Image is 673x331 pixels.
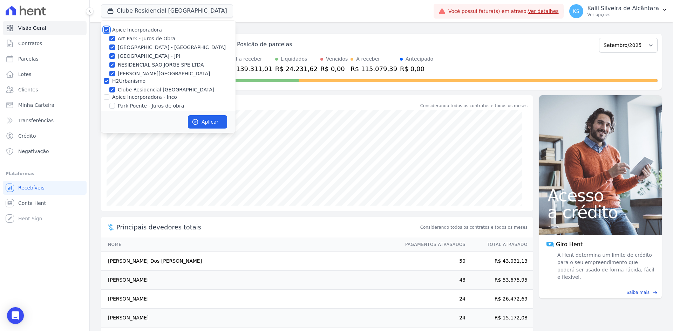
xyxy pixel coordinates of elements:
[18,184,45,191] span: Recebíveis
[543,289,658,296] a: Saiba mais east
[448,8,559,15] span: Você possui fatura(s) em atraso.
[587,5,659,12] p: Kalil Silveira de Alcântara
[528,8,559,14] a: Ver detalhes
[399,271,466,290] td: 48
[3,21,87,35] a: Visão Geral
[118,44,226,51] label: [GEOGRAPHIC_DATA] - [GEOGRAPHIC_DATA]
[556,240,583,249] span: Giro Hent
[237,40,292,49] div: Posição de parcelas
[112,27,162,33] label: Apice Incorporadora
[18,148,49,155] span: Negativação
[101,237,399,252] th: Nome
[3,98,87,112] a: Minha Carteira
[101,271,399,290] td: [PERSON_NAME]
[101,4,233,18] button: Clube Residencial [GEOGRAPHIC_DATA]
[118,35,175,42] label: Art Park - Juros de Obra
[118,102,184,110] label: Park Poente - Juros de obra
[587,12,659,18] p: Ver opções
[112,94,177,100] label: Apice Incorporadora - Inco
[116,222,419,232] span: Principais devedores totais
[226,55,272,63] div: Total a receber
[466,290,533,309] td: R$ 26.472,69
[420,103,528,109] div: Considerando todos os contratos e todos os meses
[399,237,466,252] th: Pagamentos Atrasados
[556,251,655,281] span: A Hent determina um limite de crédito para o seu empreendimento que poderá ser usado de forma ráp...
[400,64,433,74] div: R$ 0,00
[7,307,24,324] div: Open Intercom Messenger
[399,309,466,327] td: 24
[101,252,399,271] td: [PERSON_NAME] Dos [PERSON_NAME]
[3,67,87,81] a: Lotes
[118,61,204,69] label: RESIDENCIAL SAO JORGE SPE LTDA
[320,64,348,74] div: R$ 0,00
[326,55,348,63] div: Vencidos
[3,113,87,127] a: Transferências
[18,86,38,93] span: Clientes
[3,36,87,50] a: Contratos
[466,309,533,327] td: R$ 15.172,08
[466,271,533,290] td: R$ 53.675,95
[18,55,39,62] span: Parcelas
[18,102,54,109] span: Minha Carteira
[116,101,419,110] div: Saldo devedor total
[112,78,145,84] label: H2Urbanismo
[406,55,433,63] div: Antecipado
[351,64,397,74] div: R$ 115.079,39
[18,117,54,124] span: Transferências
[466,252,533,271] td: R$ 43.031,13
[188,115,227,129] button: Aplicar
[652,290,658,295] span: east
[18,200,46,207] span: Conta Hent
[3,129,87,143] a: Crédito
[3,181,87,195] a: Recebíveis
[226,64,272,74] div: R$ 139.311,01
[18,132,36,139] span: Crédito
[118,86,214,94] label: Clube Residencial [GEOGRAPHIC_DATA]
[101,309,399,327] td: [PERSON_NAME]
[626,289,650,296] span: Saiba mais
[275,64,318,74] div: R$ 24.231,62
[399,290,466,309] td: 24
[466,237,533,252] th: Total Atrasado
[3,83,87,97] a: Clientes
[356,55,380,63] div: A receber
[3,144,87,158] a: Negativação
[564,1,673,21] button: KS Kalil Silveira de Alcântara Ver opções
[3,196,87,210] a: Conta Hent
[399,252,466,271] td: 50
[101,290,399,309] td: [PERSON_NAME]
[3,52,87,66] a: Parcelas
[548,204,653,221] span: a crédito
[118,70,210,77] label: [PERSON_NAME][GEOGRAPHIC_DATA]
[548,187,653,204] span: Acesso
[6,170,84,178] div: Plataformas
[281,55,307,63] div: Liquidados
[420,224,528,230] span: Considerando todos os contratos e todos os meses
[18,40,42,47] span: Contratos
[18,71,32,78] span: Lotes
[18,25,46,32] span: Visão Geral
[118,53,180,60] label: [GEOGRAPHIC_DATA] - JPI
[573,9,579,14] span: KS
